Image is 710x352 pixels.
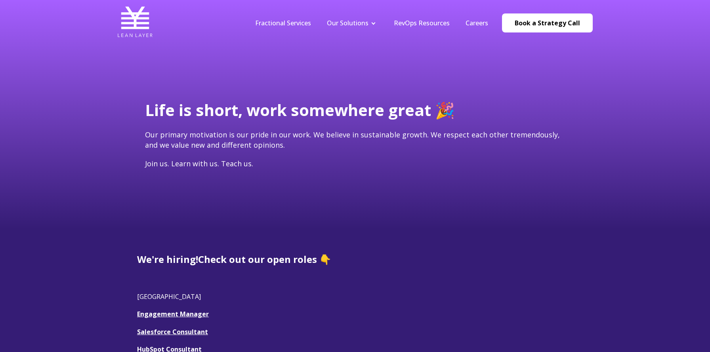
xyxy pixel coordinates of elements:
a: Book a Strategy Call [502,13,593,32]
span: [GEOGRAPHIC_DATA] [137,292,201,301]
span: Check out our open roles 👇 [198,253,331,266]
a: RevOps Resources [394,19,450,27]
span: We're hiring! [137,253,198,266]
span: Our primary motivation is our pride in our work. We believe in sustainable growth. We respect eac... [145,130,560,149]
a: Engagement Manager [137,310,209,318]
a: Fractional Services [255,19,311,27]
span: Join us. Learn with us. Teach us. [145,159,253,168]
span: Life is short, work somewhere great 🎉 [145,99,455,121]
a: Our Solutions [327,19,368,27]
div: Navigation Menu [247,19,496,27]
a: Careers [466,19,488,27]
a: Salesforce Consultant [137,327,208,336]
img: Lean Layer Logo [117,4,153,40]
